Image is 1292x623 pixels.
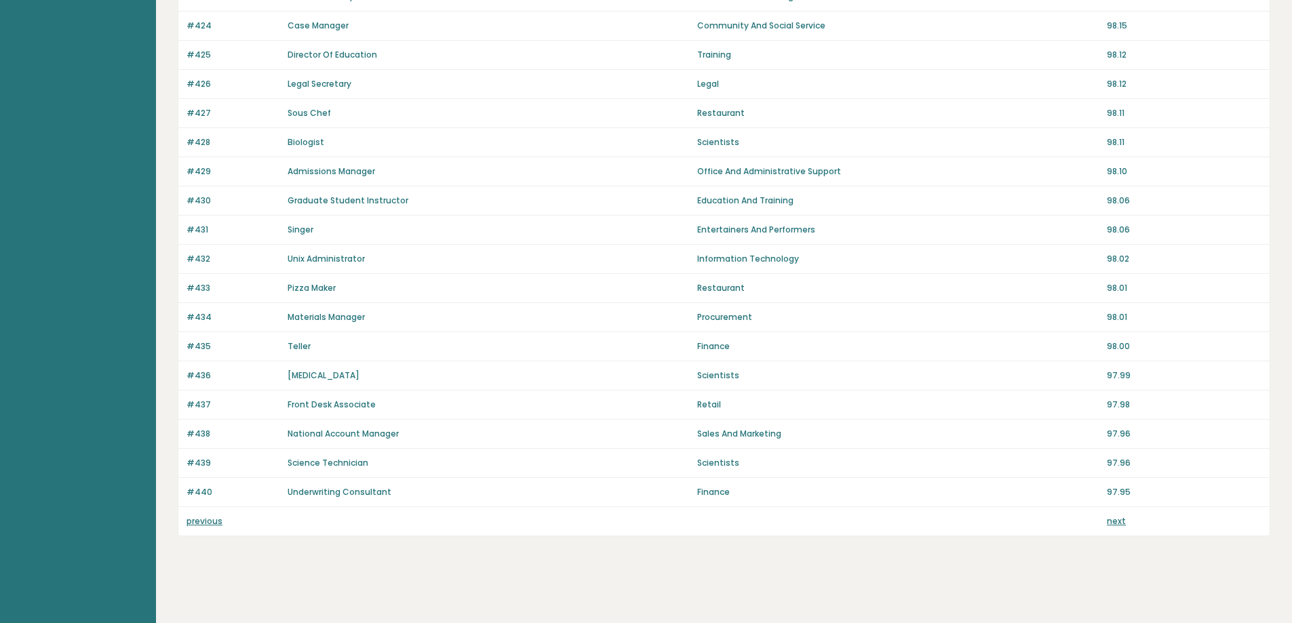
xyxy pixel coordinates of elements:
[187,282,279,294] p: #433
[697,486,1099,498] p: Finance
[288,78,351,89] a: Legal Secretary
[288,136,324,148] a: Biologist
[187,20,279,32] p: #424
[288,311,365,323] a: Materials Manager
[697,136,1099,148] p: Scientists
[1107,428,1261,440] p: 97.96
[697,311,1099,323] p: Procurement
[697,107,1099,119] p: Restaurant
[187,369,279,382] p: #436
[1107,486,1261,498] p: 97.95
[187,399,279,411] p: #437
[1107,457,1261,469] p: 97.96
[187,49,279,61] p: #425
[1107,224,1261,236] p: 98.06
[288,282,336,294] a: Pizza Maker
[1107,311,1261,323] p: 98.01
[697,253,1099,265] p: Information Technology
[187,78,279,90] p: #426
[1107,195,1261,207] p: 98.06
[187,253,279,265] p: #432
[1107,282,1261,294] p: 98.01
[187,428,279,440] p: #438
[288,457,368,468] a: Science Technician
[697,428,1099,440] p: Sales And Marketing
[288,107,331,119] a: Sous Chef
[697,399,1099,411] p: Retail
[187,311,279,323] p: #434
[288,165,375,177] a: Admissions Manager
[1107,340,1261,353] p: 98.00
[187,165,279,178] p: #429
[697,78,1099,90] p: Legal
[1107,399,1261,411] p: 97.98
[187,195,279,207] p: #430
[697,224,1099,236] p: Entertainers And Performers
[187,515,222,527] a: previous
[187,107,279,119] p: #427
[697,165,1099,178] p: Office And Administrative Support
[288,369,359,381] a: [MEDICAL_DATA]
[288,486,391,498] a: Underwriting Consultant
[697,20,1099,32] p: Community And Social Service
[288,224,313,235] a: Singer
[288,49,377,60] a: Director Of Education
[1107,49,1261,61] p: 98.12
[187,486,279,498] p: #440
[1107,515,1126,527] a: next
[697,195,1099,207] p: Education And Training
[1107,369,1261,382] p: 97.99
[288,20,349,31] a: Case Manager
[697,340,1099,353] p: Finance
[1107,165,1261,178] p: 98.10
[1107,253,1261,265] p: 98.02
[697,49,1099,61] p: Training
[697,369,1099,382] p: Scientists
[288,399,376,410] a: Front Desk Associate
[1107,107,1261,119] p: 98.11
[1107,136,1261,148] p: 98.11
[288,428,399,439] a: National Account Manager
[288,253,365,264] a: Unix Administrator
[187,136,279,148] p: #428
[187,224,279,236] p: #431
[697,282,1099,294] p: Restaurant
[1107,20,1261,32] p: 98.15
[697,457,1099,469] p: Scientists
[288,340,311,352] a: Teller
[1107,78,1261,90] p: 98.12
[187,340,279,353] p: #435
[187,457,279,469] p: #439
[288,195,408,206] a: Graduate Student Instructor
